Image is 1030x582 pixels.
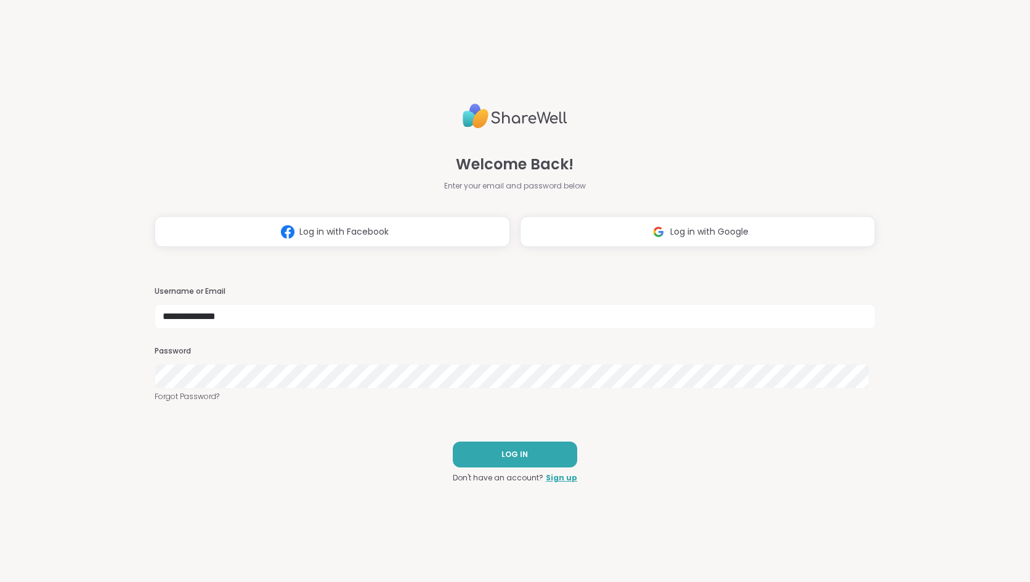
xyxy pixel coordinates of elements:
[670,225,748,238] span: Log in with Google
[276,220,299,243] img: ShareWell Logomark
[647,220,670,243] img: ShareWell Logomark
[456,153,574,176] span: Welcome Back!
[155,216,510,247] button: Log in with Facebook
[546,472,577,483] a: Sign up
[520,216,875,247] button: Log in with Google
[453,472,543,483] span: Don't have an account?
[299,225,389,238] span: Log in with Facebook
[155,391,875,402] a: Forgot Password?
[501,449,528,460] span: LOG IN
[453,442,577,467] button: LOG IN
[155,346,875,357] h3: Password
[444,180,586,192] span: Enter your email and password below
[463,99,567,134] img: ShareWell Logo
[155,286,875,297] h3: Username or Email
